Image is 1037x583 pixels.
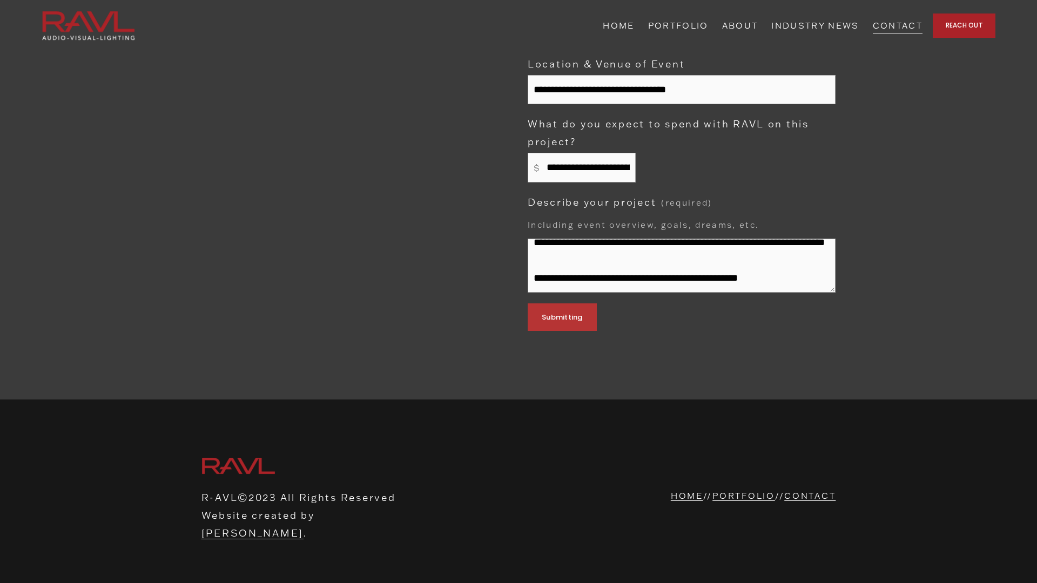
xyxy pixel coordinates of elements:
span: (required) [661,195,712,210]
a: PORTFOLIO [712,488,775,503]
p: // // [602,488,836,503]
a: REACH OUT [933,13,995,38]
a: CONTACT [873,17,922,34]
a: [PERSON_NAME] [201,524,304,542]
span: Submitting [542,312,583,322]
a: PORTFOLIO [648,17,709,34]
span: What do you expect to spend with RAVL on this project? [528,115,836,151]
p: R-AVL©2023 All Rights Reserved Website created by . [201,489,409,541]
span: Location & Venue of Event [528,55,685,73]
p: Including event overview, goals, dreams, etc. [528,213,836,236]
a: CONTACT [784,488,836,503]
a: ABOUT [722,17,758,34]
a: INDUSTRY NEWS [771,17,859,34]
span: Describe your project [528,193,656,211]
button: SubmittingSubmitting [528,303,597,331]
a: HOME [671,488,703,503]
a: HOME [603,17,634,34]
